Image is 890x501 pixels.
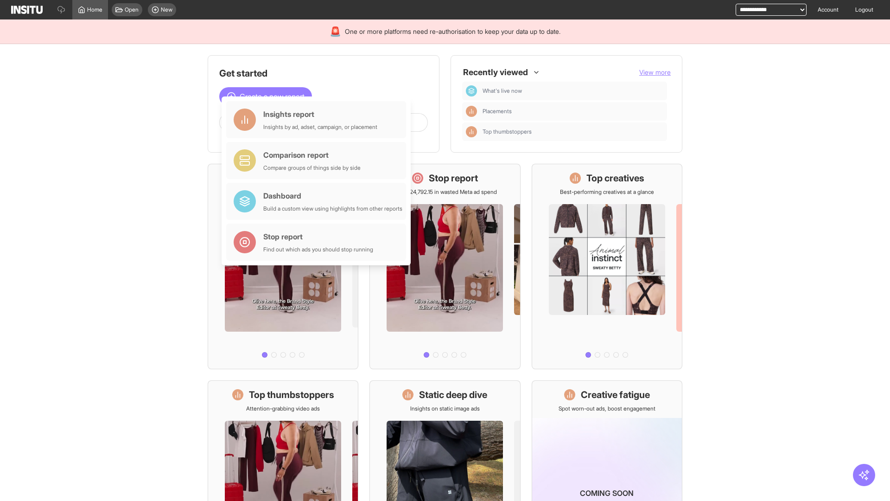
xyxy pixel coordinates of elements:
span: New [161,6,172,13]
div: Dashboard [263,190,402,201]
div: Dashboard [466,85,477,96]
a: Stop reportSave £24,792.15 in wasted Meta ad spend [369,164,520,369]
span: Open [125,6,139,13]
h1: Static deep dive [419,388,487,401]
div: Comparison report [263,149,361,161]
div: Compare groups of things side by side [263,164,361,172]
span: View more [639,68,671,76]
span: What's live now [483,87,522,95]
div: Insights by ad, adset, campaign, or placement [263,123,377,131]
p: Insights on static image ads [410,405,480,412]
span: Top thumbstoppers [483,128,532,135]
h1: Top creatives [586,172,644,185]
button: Create a new report [219,87,312,106]
a: What's live nowSee all active ads instantly [208,164,358,369]
p: Best-performing creatives at a glance [560,188,654,196]
div: Insights [466,106,477,117]
h1: Get started [219,67,428,80]
p: Save £24,792.15 in wasted Meta ad spend [393,188,497,196]
div: 🚨 [330,25,341,38]
span: Placements [483,108,512,115]
span: Top thumbstoppers [483,128,663,135]
button: View more [639,68,671,77]
h1: Stop report [429,172,478,185]
span: What's live now [483,87,663,95]
span: Placements [483,108,663,115]
span: Home [87,6,102,13]
div: Insights report [263,109,377,120]
div: Find out which ads you should stop running [263,246,373,253]
div: Insights [466,126,477,137]
div: Build a custom view using highlights from other reports [263,205,402,212]
img: Logo [11,6,43,14]
span: One or more platforms need re-authorisation to keep your data up to date. [345,27,560,36]
a: Top creativesBest-performing creatives at a glance [532,164,682,369]
p: Attention-grabbing video ads [246,405,320,412]
span: Create a new report [240,91,305,102]
div: Stop report [263,231,373,242]
h1: Top thumbstoppers [249,388,334,401]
